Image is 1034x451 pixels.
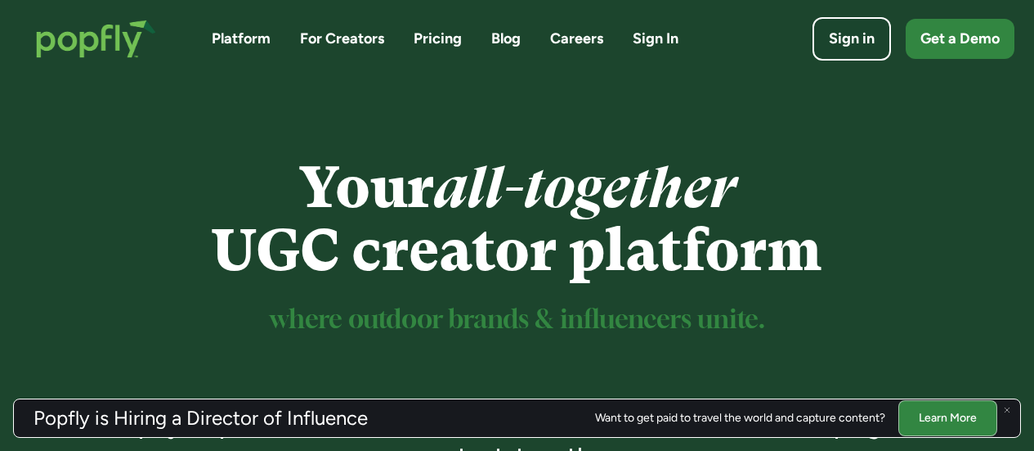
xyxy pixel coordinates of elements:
em: all-together [434,155,736,221]
a: Sign in [812,17,891,61]
h3: Popfly is Hiring a Director of Influence [34,408,368,428]
div: Get a Demo [920,29,1000,49]
h1: Your UGC creator platform [86,156,948,282]
sup: where outdoor brands & influencers unite. [270,308,765,333]
div: Want to get paid to travel the world and capture content? [595,412,885,425]
div: Sign in [829,29,875,49]
a: Sign In [633,29,678,49]
a: Get a Demo [906,19,1014,59]
a: Pricing [414,29,462,49]
a: Blog [491,29,521,49]
a: Careers [550,29,603,49]
a: Platform [212,29,271,49]
a: home [20,3,172,74]
a: Learn More [898,400,997,435]
a: For Creators [300,29,384,49]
